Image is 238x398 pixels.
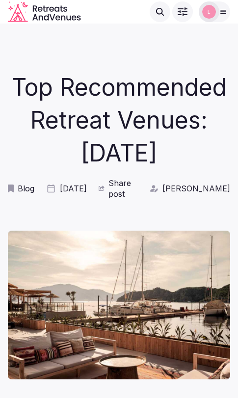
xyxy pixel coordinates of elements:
[162,183,230,194] span: [PERSON_NAME]
[149,178,230,200] a: [PERSON_NAME]
[18,183,34,194] span: Blog
[8,231,230,379] img: Top Recommended Retreat Venues: July 2025
[8,1,81,22] svg: Retreats and Venues company logo
[108,178,137,200] span: Share post
[202,5,216,19] img: Luwam Beyin
[8,1,81,22] a: Visit the homepage
[8,71,230,170] h1: Top Recommended Retreat Venues: [DATE]
[8,178,34,200] a: Blog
